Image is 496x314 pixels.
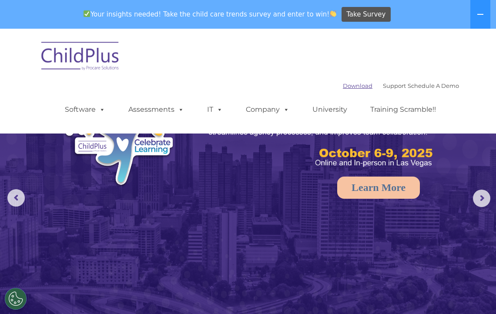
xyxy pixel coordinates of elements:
[80,6,340,23] span: Your insights needed! Take the child care trends survey and enter to win!
[56,101,114,118] a: Software
[198,101,231,118] a: IT
[304,101,356,118] a: University
[343,82,372,89] a: Download
[346,7,385,22] span: Take Survey
[383,82,406,89] a: Support
[342,7,391,22] a: Take Survey
[37,36,124,79] img: ChildPlus by Procare Solutions
[5,288,27,310] button: Cookies Settings
[337,177,420,199] a: Learn More
[330,10,336,17] img: 👏
[343,82,459,89] font: |
[120,101,193,118] a: Assessments
[237,101,298,118] a: Company
[362,101,445,118] a: Training Scramble!!
[408,82,459,89] a: Schedule A Demo
[84,10,90,17] img: ✅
